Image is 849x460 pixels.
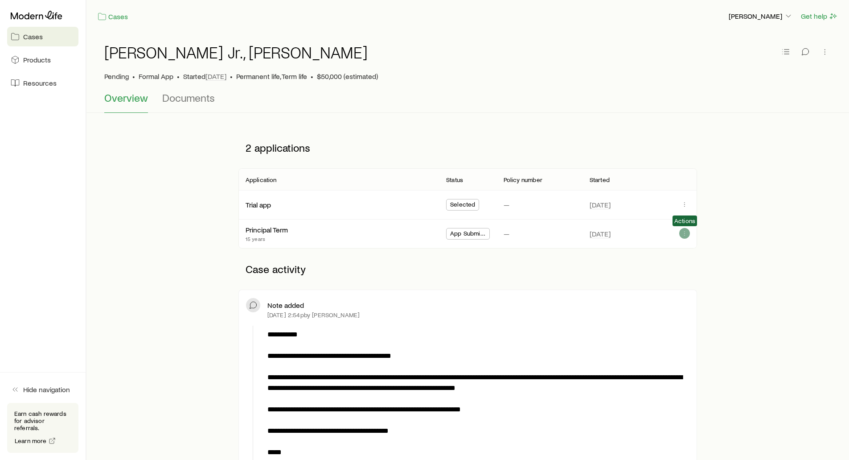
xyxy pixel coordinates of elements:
a: Trial app [246,200,271,209]
div: Case details tabs [104,91,831,113]
a: Principal Term [246,225,288,234]
p: Application [246,176,277,183]
span: Permanent life, Term life [236,72,307,81]
span: App Submitted [450,230,486,239]
p: Policy number [504,176,542,183]
p: Earn cash rewards for advisor referrals. [14,410,71,431]
span: Hide navigation [23,385,70,394]
a: Cases [7,27,78,46]
p: 15 years [246,235,288,242]
span: Selected [450,201,475,210]
a: Resources [7,73,78,93]
span: [DATE] [205,72,226,81]
span: • [230,72,233,81]
p: 2 applications [238,134,697,161]
p: Status [446,176,463,183]
div: Principal Term [246,225,288,235]
a: Products [7,50,78,70]
p: [DATE] 2:54p by [PERSON_NAME] [267,311,360,319]
p: Started [590,176,610,183]
span: • [177,72,180,81]
p: — [504,229,509,238]
span: [DATE] [590,229,611,238]
p: [PERSON_NAME] [729,12,793,21]
h1: [PERSON_NAME] Jr., [PERSON_NAME] [104,43,368,61]
span: Resources [23,79,57,87]
div: Earn cash rewards for advisor referrals.Learn more [7,403,78,453]
button: [PERSON_NAME] [728,11,793,22]
span: Overview [104,91,148,104]
a: Cases [97,12,128,22]
span: • [132,72,135,81]
span: $50,000 (estimated) [317,72,378,81]
p: Started [183,72,226,81]
span: Learn more [15,438,47,444]
span: Actions [674,217,695,224]
p: Case activity [238,256,697,282]
span: Cases [23,32,43,41]
p: Note added [267,301,304,310]
span: Products [23,55,51,64]
span: • [311,72,313,81]
button: Get help [800,11,838,21]
span: Formal App [139,72,173,81]
p: — [504,200,509,209]
span: Documents [162,91,215,104]
span: [DATE] [590,200,611,209]
div: Trial app [246,200,271,210]
p: Pending [104,72,129,81]
button: Hide navigation [7,380,78,399]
